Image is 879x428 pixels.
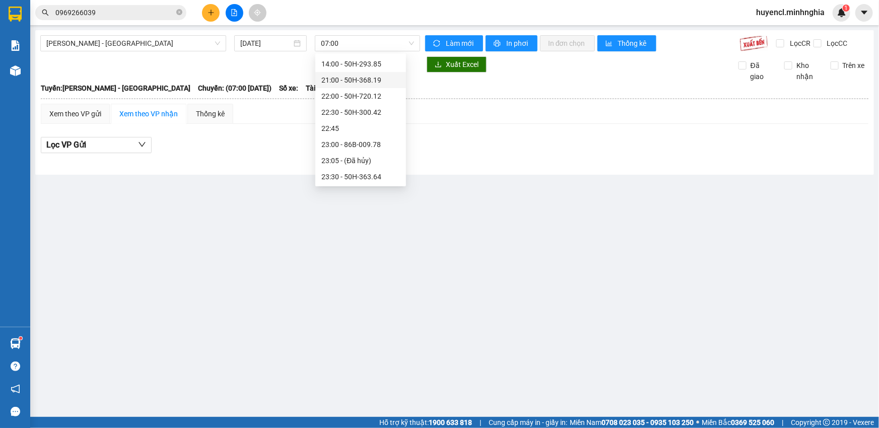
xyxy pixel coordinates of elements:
[601,418,694,426] strong: 0708 023 035 - 0935 103 250
[46,36,220,51] span: Phan Rí - Sài Gòn
[597,35,656,51] button: bar-chartThống kê
[198,83,272,94] span: Chuyến: (07:00 [DATE])
[334,83,360,94] span: Loại xe:
[747,60,777,82] span: Đã giao
[618,38,648,49] span: Thống kê
[823,419,830,426] span: copyright
[480,417,481,428] span: |
[696,420,699,424] span: ⚪️
[379,417,472,428] span: Hỗ trợ kỹ thuật:
[176,9,182,15] span: close-circle
[823,38,849,49] span: Lọc CC
[489,417,567,428] span: Cung cấp máy in - giấy in:
[119,108,178,119] div: Xem theo VP nhận
[446,38,475,49] span: Làm mới
[786,38,812,49] span: Lọc CR
[208,9,215,16] span: plus
[425,35,483,51] button: syncLàm mới
[9,7,22,22] img: logo-vxr
[10,40,21,51] img: solution-icon
[540,35,595,51] button: In đơn chọn
[138,140,146,149] span: down
[433,40,442,48] span: sync
[860,8,869,17] span: caret-down
[731,418,774,426] strong: 0369 525 060
[570,417,694,428] span: Miền Nam
[844,5,848,12] span: 1
[279,83,298,94] span: Số xe:
[49,108,101,119] div: Xem theo VP gửi
[702,417,774,428] span: Miền Bắc
[226,4,243,22] button: file-add
[10,338,21,349] img: warehouse-icon
[605,40,614,48] span: bar-chart
[240,38,292,49] input: 13/09/2025
[739,35,768,51] img: 9k=
[792,60,823,82] span: Kho nhận
[176,8,182,18] span: close-circle
[231,9,238,16] span: file-add
[321,36,414,51] span: 07:00
[196,108,225,119] div: Thống kê
[843,5,850,12] sup: 1
[837,8,846,17] img: icon-new-feature
[55,7,174,18] input: Tìm tên, số ĐT hoặc mã đơn
[11,384,20,394] span: notification
[306,83,327,94] span: Tài xế:
[748,6,833,19] span: huyencl.minhnghia
[11,362,20,371] span: question-circle
[202,4,220,22] button: plus
[10,65,21,76] img: warehouse-icon
[506,38,529,49] span: In phơi
[855,4,873,22] button: caret-down
[11,407,20,416] span: message
[46,138,86,151] span: Lọc VP Gửi
[494,40,502,48] span: printer
[429,418,472,426] strong: 1900 633 818
[41,84,190,92] b: Tuyến: [PERSON_NAME] - [GEOGRAPHIC_DATA]
[19,337,22,340] sup: 1
[254,9,261,16] span: aim
[249,4,266,22] button: aim
[486,35,537,51] button: printerIn phơi
[427,56,487,73] button: downloadXuất Excel
[41,137,152,153] button: Lọc VP Gửi
[782,417,783,428] span: |
[42,9,49,16] span: search
[839,60,869,71] span: Trên xe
